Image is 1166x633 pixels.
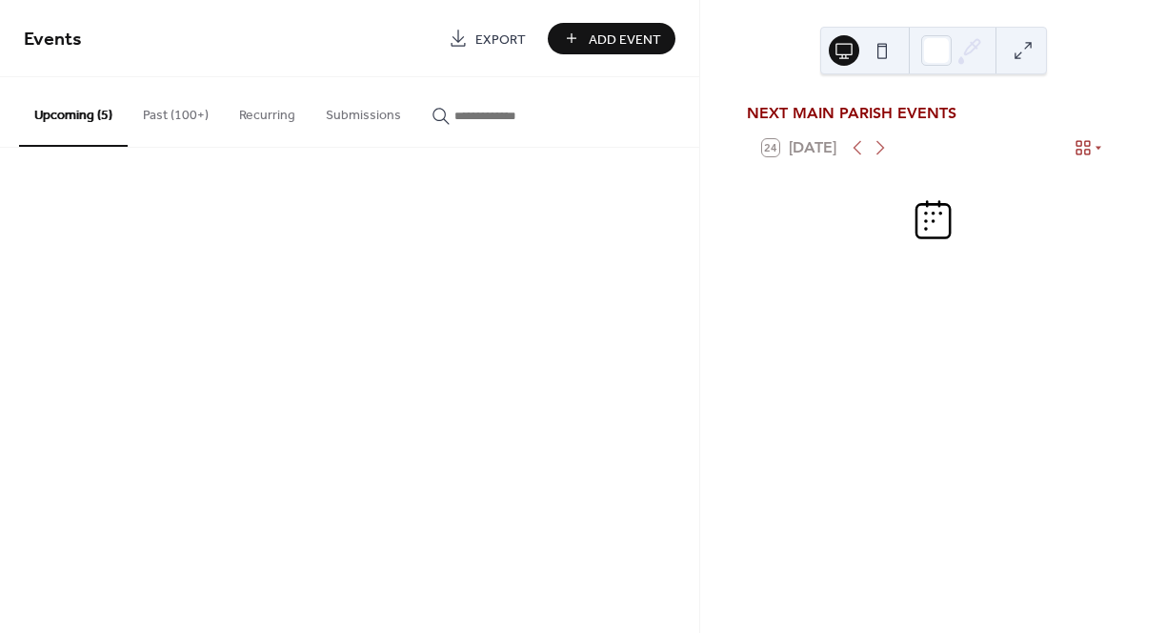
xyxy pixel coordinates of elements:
a: Export [434,23,540,54]
button: Upcoming (5) [19,77,128,147]
div: NEXT MAIN PARISH EVENTS [747,102,1119,125]
button: Past (100+) [128,77,224,145]
span: Export [475,30,526,50]
button: Recurring [224,77,311,145]
button: Add Event [548,23,675,54]
button: Submissions [311,77,416,145]
span: Events [24,21,82,58]
span: Add Event [589,30,661,50]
